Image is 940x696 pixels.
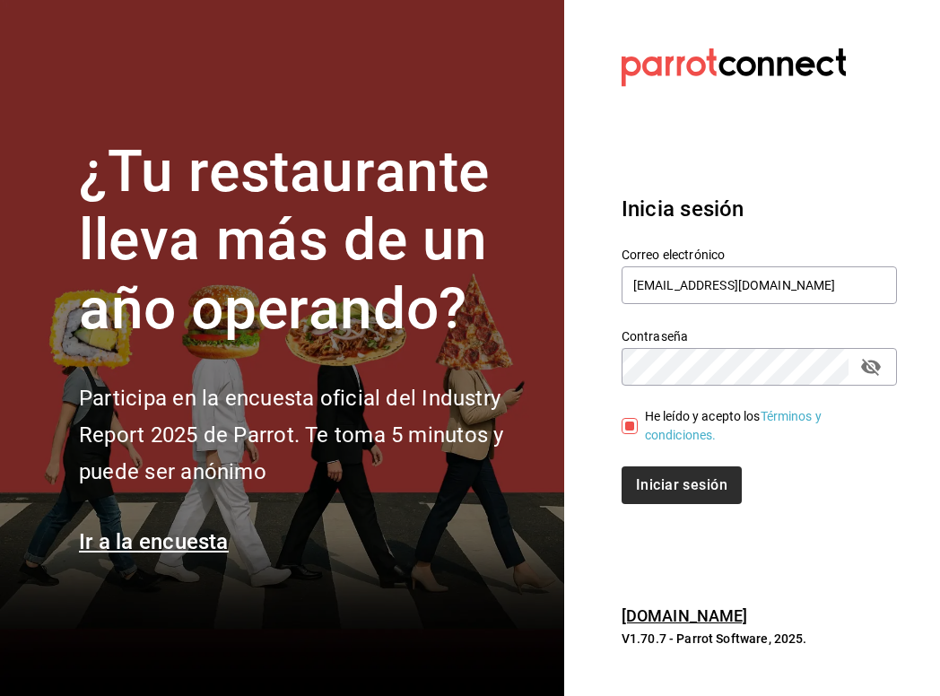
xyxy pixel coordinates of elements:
[79,138,543,344] h1: ¿Tu restaurante lleva más de un año operando?
[622,630,897,648] p: V1.70.7 - Parrot Software, 2025.
[79,529,229,554] a: Ir a la encuesta
[79,380,543,490] h2: Participa en la encuesta oficial del Industry Report 2025 de Parrot. Te toma 5 minutos y puede se...
[645,409,822,442] a: Términos y condiciones.
[622,329,897,342] label: Contraseña
[622,606,748,625] a: [DOMAIN_NAME]
[622,248,897,260] label: Correo electrónico
[856,352,886,382] button: passwordField
[622,193,897,225] h3: Inicia sesión
[622,266,897,304] input: Ingresa tu correo electrónico
[645,407,883,445] div: He leído y acepto los
[622,466,742,504] button: Iniciar sesión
